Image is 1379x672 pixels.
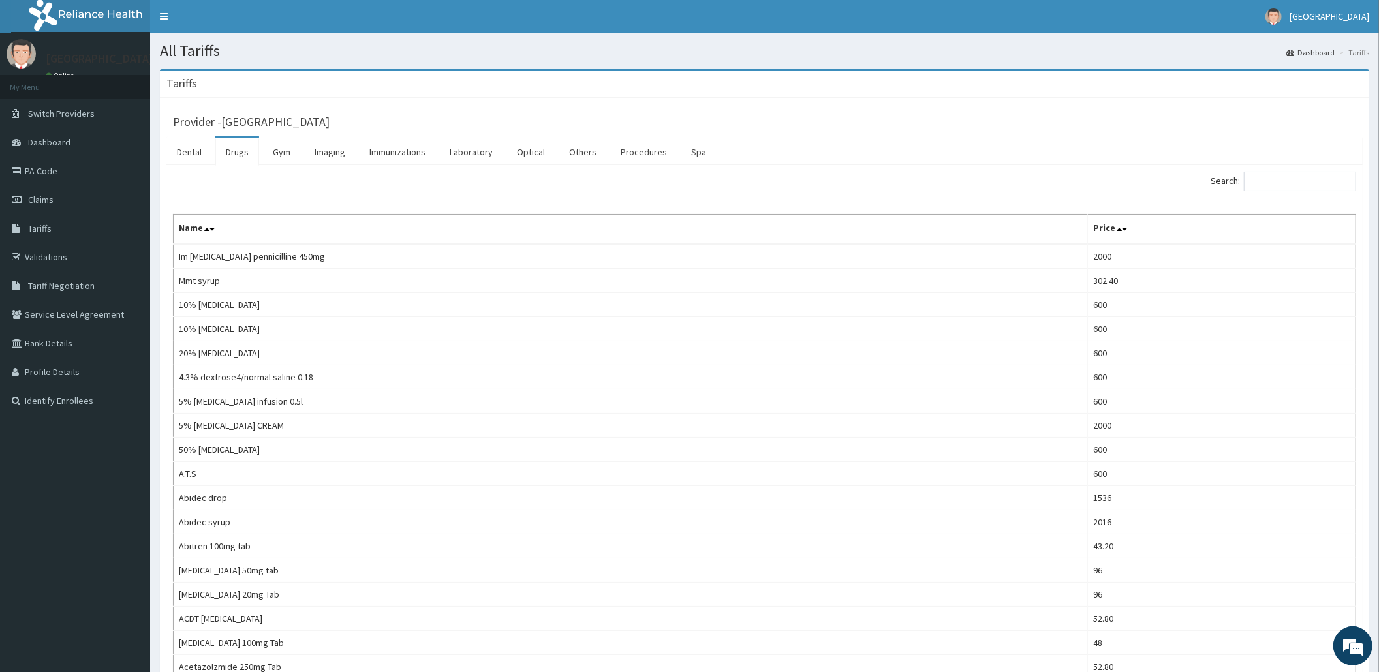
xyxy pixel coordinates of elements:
[1087,607,1356,631] td: 52.80
[1087,583,1356,607] td: 96
[1244,172,1356,191] input: Search:
[1087,534,1356,558] td: 43.20
[1087,215,1356,245] th: Price
[46,71,77,80] a: Online
[681,138,717,166] a: Spa
[359,138,436,166] a: Immunizations
[559,138,607,166] a: Others
[166,78,197,89] h3: Tariffs
[304,138,356,166] a: Imaging
[1087,462,1356,486] td: 600
[1087,631,1356,655] td: 48
[1087,341,1356,365] td: 600
[1087,293,1356,317] td: 600
[506,138,555,166] a: Optical
[1087,510,1356,534] td: 2016
[1087,269,1356,293] td: 302.40
[28,222,52,234] span: Tariffs
[1087,414,1356,438] td: 2000
[1087,438,1356,462] td: 600
[1087,244,1356,269] td: 2000
[174,341,1088,365] td: 20% [MEDICAL_DATA]
[174,583,1088,607] td: [MEDICAL_DATA] 20mg Tab
[28,280,95,292] span: Tariff Negotiation
[174,486,1088,510] td: Abidec drop
[46,53,153,65] p: [GEOGRAPHIC_DATA]
[1087,486,1356,510] td: 1536
[28,136,70,148] span: Dashboard
[1087,365,1356,389] td: 600
[28,194,54,206] span: Claims
[173,116,330,128] h3: Provider - [GEOGRAPHIC_DATA]
[174,293,1088,317] td: 10% [MEDICAL_DATA]
[174,365,1088,389] td: 4.3% dextrose4/normal saline 0.18
[215,138,259,166] a: Drugs
[174,462,1088,486] td: A.T.S
[1087,558,1356,583] td: 96
[1286,47,1335,58] a: Dashboard
[7,39,36,69] img: User Image
[439,138,503,166] a: Laboratory
[174,317,1088,341] td: 10% [MEDICAL_DATA]
[174,414,1088,438] td: 5% [MEDICAL_DATA] CREAM
[174,510,1088,534] td: Abidec syrup
[1336,47,1369,58] li: Tariffs
[166,138,212,166] a: Dental
[174,558,1088,583] td: [MEDICAL_DATA] 50mg tab
[1211,172,1356,191] label: Search:
[1265,8,1282,25] img: User Image
[174,534,1088,558] td: Abitren 100mg tab
[174,389,1088,414] td: 5% [MEDICAL_DATA] infusion 0.5l
[28,108,95,119] span: Switch Providers
[262,138,301,166] a: Gym
[610,138,677,166] a: Procedures
[174,269,1088,293] td: Mmt syrup
[174,438,1088,462] td: 50% [MEDICAL_DATA]
[174,607,1088,631] td: ACDT [MEDICAL_DATA]
[174,215,1088,245] th: Name
[160,42,1369,59] h1: All Tariffs
[1087,317,1356,341] td: 600
[174,631,1088,655] td: [MEDICAL_DATA] 100mg Tab
[1087,389,1356,414] td: 600
[1290,10,1369,22] span: [GEOGRAPHIC_DATA]
[174,244,1088,269] td: Im [MEDICAL_DATA] pennicilline 450mg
